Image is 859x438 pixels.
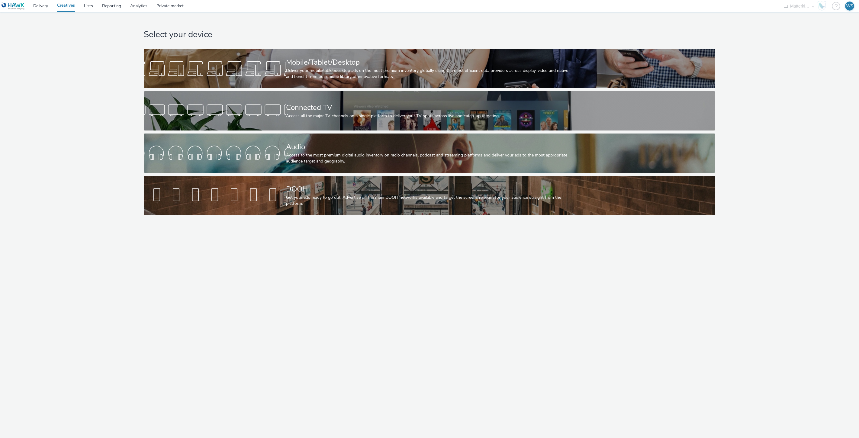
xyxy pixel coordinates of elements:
div: WS [846,2,853,11]
img: Hawk Academy [817,1,826,11]
div: Audio [286,142,571,152]
div: Access to the most premium digital audio inventory on radio channels, podcast and streaming platf... [286,152,571,165]
div: Mobile/Tablet/Desktop [286,57,571,68]
div: Get your ads ready to go out! Advertise on the main DOOH networks available and target the screen... [286,195,571,207]
div: Connected TV [286,102,571,113]
a: Hawk Academy [817,1,829,11]
a: DOOHGet your ads ready to go out! Advertise on the main DOOH networks available and target the sc... [144,176,715,215]
a: Mobile/Tablet/DesktopDeliver your mobile/tablet/desktop ads on the most premium inventory globall... [144,49,715,88]
div: DOOH [286,184,571,195]
a: AudioAccess to the most premium digital audio inventory on radio channels, podcast and streaming ... [144,134,715,173]
h1: Select your device [144,29,715,40]
div: Deliver your mobile/tablet/desktop ads on the most premium inventory globally using the most effi... [286,68,571,80]
div: Access all the major TV channels on a single platform to deliver your TV spots across live and ca... [286,113,571,119]
img: undefined Logo [2,2,25,10]
a: Connected TVAccess all the major TV channels on a single platform to deliver your TV spots across... [144,91,715,130]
